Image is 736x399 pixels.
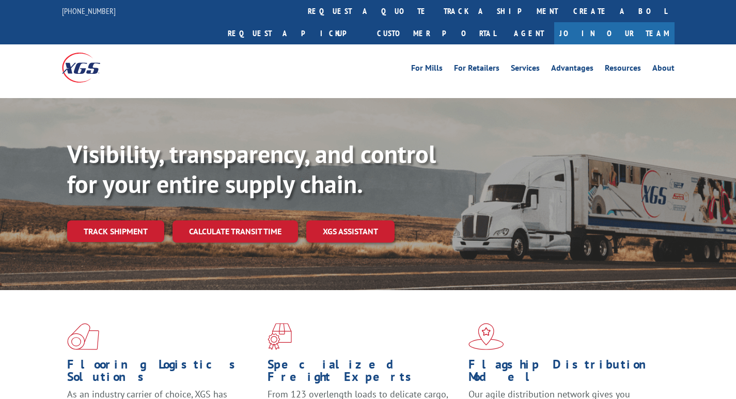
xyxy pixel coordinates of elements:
[67,138,436,200] b: Visibility, transparency, and control for your entire supply chain.
[504,22,554,44] a: Agent
[67,358,260,388] h1: Flooring Logistics Solutions
[468,323,504,350] img: xgs-icon-flagship-distribution-model-red
[220,22,369,44] a: Request a pickup
[551,64,593,75] a: Advantages
[411,64,443,75] a: For Mills
[511,64,540,75] a: Services
[306,220,395,243] a: XGS ASSISTANT
[468,358,661,388] h1: Flagship Distribution Model
[62,6,116,16] a: [PHONE_NUMBER]
[268,323,292,350] img: xgs-icon-focused-on-flooring-red
[268,358,460,388] h1: Specialized Freight Experts
[173,220,298,243] a: Calculate transit time
[652,64,675,75] a: About
[67,323,99,350] img: xgs-icon-total-supply-chain-intelligence-red
[454,64,499,75] a: For Retailers
[605,64,641,75] a: Resources
[554,22,675,44] a: Join Our Team
[369,22,504,44] a: Customer Portal
[67,220,164,242] a: Track shipment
